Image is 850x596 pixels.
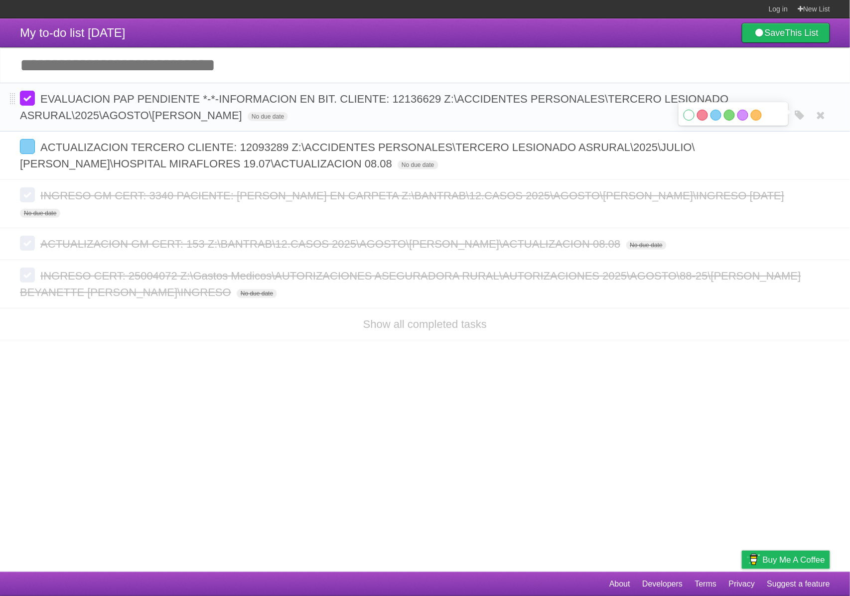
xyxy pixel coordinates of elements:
[20,93,729,122] span: EVALUACION PAP PENDIENTE *-*-INFORMACION EN BIT. CLIENTE: 12136629 Z:\ACCIDENTES PERSONALES\TERCE...
[237,289,277,298] span: No due date
[609,575,630,594] a: About
[20,187,35,202] label: Done
[769,155,788,172] label: Star task
[20,236,35,251] label: Done
[697,110,708,121] label: Red
[20,209,60,218] span: No due date
[763,551,825,569] span: Buy me a coffee
[742,551,830,569] a: Buy me a coffee
[742,23,830,43] a: SaveThis List
[710,110,721,121] label: Blue
[20,26,126,39] span: My to-do list [DATE]
[642,575,683,594] a: Developers
[398,160,438,169] span: No due date
[248,112,288,121] span: No due date
[363,318,487,330] a: Show all completed tasks
[40,238,623,250] span: ACTUALIZACION GM CERT: 153 Z:\BANTRAB\12.CASOS 2025\AGOSTO\[PERSON_NAME]\ACTUALIZACION 08.08
[737,110,748,121] label: Purple
[20,270,801,298] span: INGRESO CERT: 25004072 Z:\Gastos Medicos\AUTORIZACIONES ASEGURADORA RURAL\AUTORIZACIONES 2025\AGO...
[724,110,735,121] label: Green
[785,28,819,38] b: This List
[626,241,667,250] span: No due date
[747,551,760,568] img: Buy me a coffee
[767,575,830,594] a: Suggest a feature
[729,575,755,594] a: Privacy
[20,139,35,154] label: Done
[20,268,35,283] label: Done
[695,575,717,594] a: Terms
[20,141,695,170] span: ACTUALIZACION TERCERO CLIENTE: 12093289 Z:\ACCIDENTES PERSONALES\TERCERO LESIONADO ASRURAL\2025\J...
[40,189,787,202] span: INGRESO GM CERT: 3340 PACIENTE: [PERSON_NAME] EN CARPETA Z:\BANTRAB\12.CASOS 2025\AGOSTO\[PERSON_...
[684,110,695,121] label: White
[20,91,35,106] label: Done
[751,110,762,121] label: Orange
